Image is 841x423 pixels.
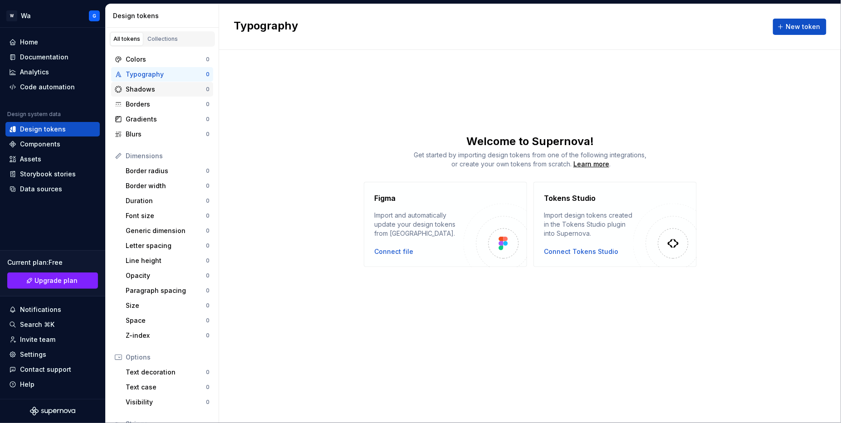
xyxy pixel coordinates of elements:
div: 0 [206,242,210,249]
div: 0 [206,71,210,78]
a: Generic dimension0 [122,224,213,238]
div: Design tokens [113,11,215,20]
a: Colors0 [111,52,213,67]
button: Contact support [5,362,100,377]
div: Settings [20,350,46,359]
div: Options [126,353,210,362]
div: Data sources [20,185,62,194]
div: Generic dimension [126,226,206,235]
div: Paragraph spacing [126,286,206,295]
div: Letter spacing [126,241,206,250]
span: Get started by importing design tokens from one of the following integrations, or create your own... [414,151,646,168]
div: Welcome to Supernova! [219,134,841,149]
div: All tokens [113,35,140,43]
div: 0 [206,227,210,234]
div: Collections [147,35,178,43]
div: Code automation [20,83,75,92]
a: Documentation [5,50,100,64]
a: Text case0 [122,380,213,394]
div: Borders [126,100,206,109]
a: Borders0 [111,97,213,112]
a: Learn more [573,160,609,169]
a: Design tokens [5,122,100,136]
button: New token [773,19,826,35]
div: Colors [126,55,206,64]
a: Blurs0 [111,127,213,141]
div: 0 [206,332,210,339]
a: Border width0 [122,179,213,193]
a: Home [5,35,100,49]
div: 0 [206,86,210,93]
div: Storybook stories [20,170,76,179]
button: Notifications [5,302,100,317]
a: Invite team [5,332,100,347]
span: Upgrade plan [35,276,78,285]
a: Border radius0 [122,164,213,178]
a: Storybook stories [5,167,100,181]
div: G [93,12,96,19]
div: Home [20,38,38,47]
a: Analytics [5,65,100,79]
div: Components [20,140,60,149]
div: Typography [126,70,206,79]
div: Font size [126,211,206,220]
div: 0 [206,257,210,264]
svg: Supernova Logo [30,407,75,416]
div: 0 [206,116,210,123]
div: Current plan : Free [7,258,98,267]
button: Connect file [375,247,414,256]
a: Paragraph spacing0 [122,283,213,298]
div: Import and automatically update your design tokens from [GEOGRAPHIC_DATA]. [375,211,464,238]
div: Invite team [20,335,55,344]
a: Letter spacing0 [122,238,213,253]
div: Contact support [20,365,71,374]
div: 0 [206,272,210,279]
button: Help [5,377,100,392]
div: Border radius [126,166,206,175]
a: Text decoration0 [122,365,213,379]
a: Assets [5,152,100,166]
a: Line height0 [122,253,213,268]
div: Shadows [126,85,206,94]
h4: Figma [375,193,396,204]
div: Visibility [126,398,206,407]
div: Border width [126,181,206,190]
a: Space0 [122,313,213,328]
div: 0 [206,101,210,108]
button: WWaG [2,6,103,25]
div: Line height [126,256,206,265]
div: Duration [126,196,206,205]
div: 0 [206,287,210,294]
div: Text decoration [126,368,206,377]
a: Font size0 [122,209,213,223]
div: Help [20,380,34,389]
button: Upgrade plan [7,272,98,289]
div: Dimensions [126,151,210,160]
a: Data sources [5,182,100,196]
div: Analytics [20,68,49,77]
div: Text case [126,383,206,392]
h4: Tokens Studio [544,193,596,204]
button: Connect Tokens Studio [544,247,619,256]
div: 0 [206,384,210,391]
a: Size0 [122,298,213,313]
div: Blurs [126,130,206,139]
a: Gradients0 [111,112,213,126]
div: Space [126,316,206,325]
div: 0 [206,167,210,175]
div: Size [126,301,206,310]
div: Design system data [7,111,61,118]
button: Search ⌘K [5,317,100,332]
div: Gradients [126,115,206,124]
div: Wa [21,11,31,20]
span: New token [786,22,821,31]
div: 0 [206,56,210,63]
div: 0 [206,302,210,309]
div: 0 [206,197,210,204]
h2: Typography [234,19,298,35]
div: Opacity [126,271,206,280]
a: Settings [5,347,100,362]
